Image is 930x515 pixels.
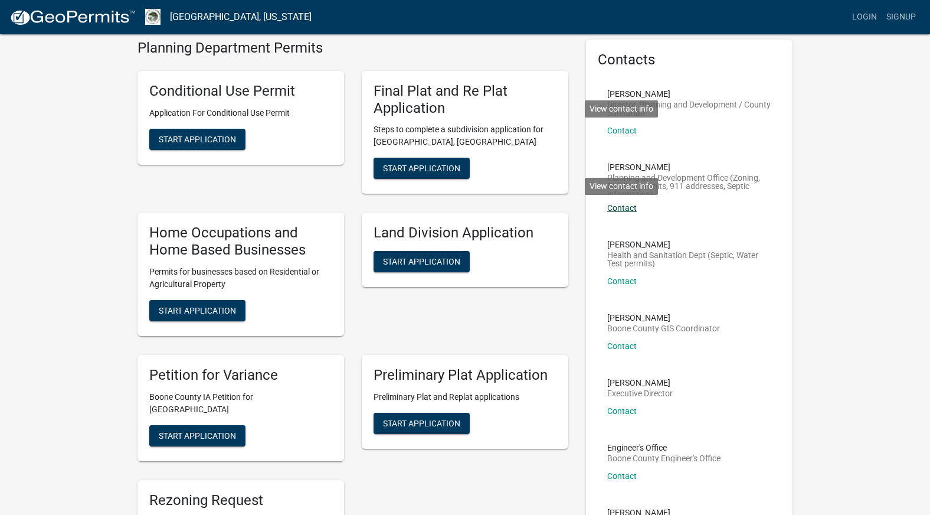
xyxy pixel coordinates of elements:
[882,6,921,28] a: Signup
[607,389,673,397] p: Executive Director
[607,379,673,387] p: [PERSON_NAME]
[383,418,460,428] span: Start Application
[159,134,236,144] span: Start Application
[149,391,332,416] p: Boone County IA Petition for [GEOGRAPHIC_DATA]
[374,391,556,403] p: Preliminary Plat and Replat applications
[607,240,771,249] p: [PERSON_NAME]
[607,276,637,286] a: Contact
[374,367,556,384] h5: Preliminary Plat Application
[607,126,637,135] a: Contact
[607,324,720,333] p: Boone County GIS Coordinator
[607,100,771,117] p: Director, Planning and Development / County Sanitarian
[149,492,332,509] h5: Rezoning Request
[374,123,556,148] p: Steps to complete a subdivision application for [GEOGRAPHIC_DATA], [GEOGRAPHIC_DATA]
[607,163,771,171] p: [PERSON_NAME]
[607,471,637,481] a: Contact
[607,174,771,194] p: Planning and Development Office (Zoning, Building permits, 911 addresses, Septic information)
[159,305,236,315] span: Start Application
[149,107,332,119] p: Application For Conditional Use Permit
[170,7,312,27] a: [GEOGRAPHIC_DATA], [US_STATE]
[149,425,245,446] button: Start Application
[149,300,245,321] button: Start Application
[383,164,460,173] span: Start Application
[149,266,332,291] p: Permits for businesses based on Residential or Agricultural Property
[847,6,882,28] a: Login
[149,83,332,100] h5: Conditional Use Permit
[607,406,637,416] a: Contact
[607,203,637,213] a: Contact
[607,444,721,452] p: Engineer's Office
[374,83,556,117] h5: Final Plat and Re Plat Application
[607,251,771,268] p: Health and Sanitation Dept (Septic, Water Test permits)
[607,90,771,98] p: [PERSON_NAME]
[145,9,161,25] img: Boone County, Iowa
[374,413,470,434] button: Start Application
[149,129,245,150] button: Start Application
[159,431,236,440] span: Start Application
[598,51,781,69] h5: Contacts
[607,314,720,322] p: [PERSON_NAME]
[607,454,721,462] p: Boone County Engineer's Office
[137,40,568,57] h4: Planning Department Permits
[383,257,460,266] span: Start Application
[149,224,332,259] h5: Home Occupations and Home Based Businesses
[607,341,637,351] a: Contact
[374,251,470,272] button: Start Application
[374,158,470,179] button: Start Application
[149,367,332,384] h5: Petition for Variance
[374,224,556,242] h5: Land Division Application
